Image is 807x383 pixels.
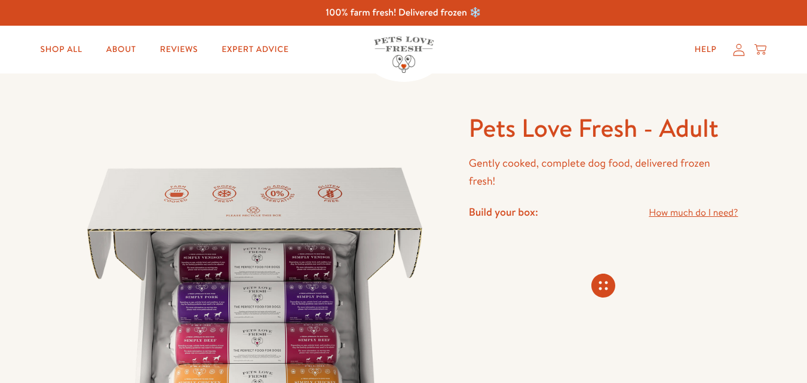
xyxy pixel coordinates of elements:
[469,112,738,145] h1: Pets Love Fresh - Adult
[469,154,738,191] p: Gently cooked, complete dog food, delivered frozen fresh!
[591,274,615,298] svg: Connecting store
[649,205,738,221] a: How much do I need?
[469,205,538,219] h4: Build your box:
[151,38,207,62] a: Reviews
[374,36,434,73] img: Pets Love Fresh
[31,38,92,62] a: Shop All
[97,38,146,62] a: About
[685,38,726,62] a: Help
[212,38,298,62] a: Expert Advice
